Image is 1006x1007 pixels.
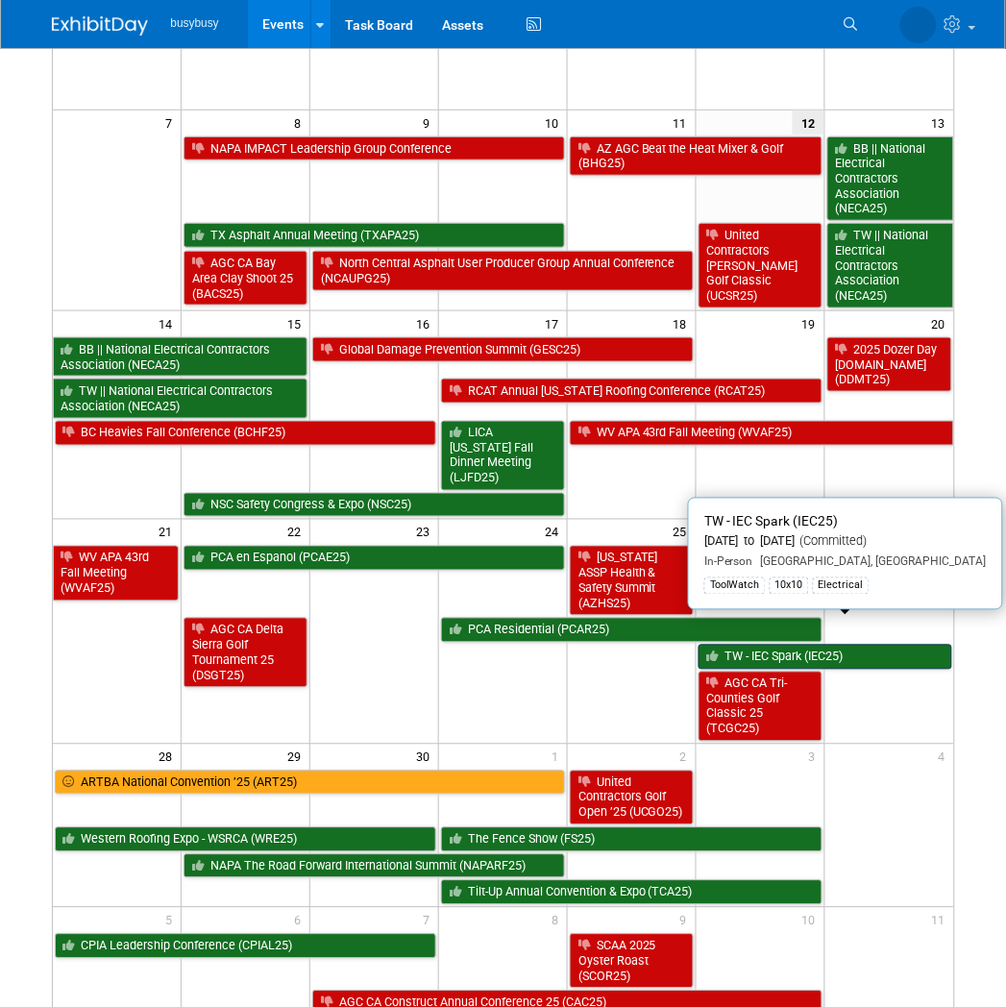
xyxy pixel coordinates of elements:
[184,136,565,161] a: NAPA IMPACT Leadership Group Conference
[285,520,309,544] span: 22
[796,534,868,549] span: (Committed)
[184,493,565,518] a: NSC Safety Congress & Expo (NSC25)
[184,618,307,688] a: AGC CA Delta Sierra Golf Tournament 25 (DSGT25)
[570,546,694,616] a: [US_STATE] ASSP Health & Safety Summit (AZHS25)
[570,421,954,446] a: WV APA 43rd Fall Meeting (WVAF25)
[184,854,565,879] a: NAPA The Road Forward International Summit (NAPARF25)
[813,577,870,595] div: Electrical
[441,827,822,852] a: The Fence Show (FS25)
[930,908,954,932] span: 11
[55,771,566,796] a: ARTBA National Convention ’25 (ART25)
[704,555,753,569] span: In-Person
[930,311,954,335] span: 20
[285,745,309,769] span: 29
[414,745,438,769] span: 30
[550,908,567,932] span: 8
[672,311,696,335] span: 18
[441,421,565,491] a: LICA [US_STATE] Fall Dinner Meeting (LJFD25)
[570,934,694,989] a: SCAA 2025 Oyster Roast (SCOR25)
[53,379,308,418] a: TW || National Electrical Contractors Association (NECA25)
[421,908,438,932] span: 7
[52,16,148,36] img: ExhibitDay
[827,223,954,308] a: TW || National Electrical Contractors Association (NECA25)
[414,311,438,335] span: 16
[543,111,567,135] span: 10
[157,520,181,544] span: 21
[53,546,180,601] a: WV APA 43rd Fall Meeting (WVAF25)
[827,337,952,392] a: 2025 Dozer Day [DOMAIN_NAME] (DDMT25)
[699,645,952,670] a: TW - IEC Spark (IEC25)
[441,618,822,643] a: PCA Residential (PCAR25)
[678,745,696,769] span: 2
[900,7,937,43] img: Braden Gillespie
[163,908,181,932] span: 5
[800,311,824,335] span: 19
[55,421,437,446] a: BC Heavies Fall Conference (BCHF25)
[53,337,308,377] a: BB || National Electrical Contractors Association (NECA25)
[163,111,181,135] span: 7
[157,311,181,335] span: 14
[292,111,309,135] span: 8
[312,251,694,290] a: North Central Asphalt User Producer Group Annual Conference (NCAUPG25)
[704,534,987,551] div: [DATE] to [DATE]
[441,379,822,404] a: RCAT Annual [US_STATE] Roofing Conference (RCAT25)
[672,520,696,544] span: 25
[827,136,954,222] a: BB || National Electrical Contractors Association (NECA25)
[292,908,309,932] span: 6
[807,745,824,769] span: 3
[421,111,438,135] span: 9
[753,555,987,569] span: [GEOGRAPHIC_DATA], [GEOGRAPHIC_DATA]
[570,136,822,176] a: AZ AGC Beat the Heat Mixer & Golf (BHG25)
[699,223,822,308] a: United Contractors [PERSON_NAME] Golf Classic (UCSR25)
[312,337,694,362] a: Global Damage Prevention Summit (GESC25)
[171,16,219,30] span: busybusy
[937,745,954,769] span: 4
[184,223,565,248] a: TX Asphalt Annual Meeting (TXAPA25)
[543,520,567,544] span: 24
[570,771,694,825] a: United Contractors Golf Open ’25 (UCGO25)
[550,745,567,769] span: 1
[55,827,437,852] a: Western Roofing Expo - WSRCA (WRE25)
[699,672,822,742] a: AGC CA Tri-Counties Golf Classic 25 (TCGC25)
[184,546,565,571] a: PCA en Espanol (PCAE25)
[704,514,839,529] span: TW - IEC Spark (IEC25)
[55,934,437,959] a: CPIA Leadership Conference (CPIAL25)
[930,111,954,135] span: 13
[157,745,181,769] span: 28
[414,520,438,544] span: 23
[184,251,307,306] a: AGC CA Bay Area Clay Shoot 25 (BACS25)
[770,577,809,595] div: 10x10
[793,111,824,135] span: 12
[441,880,822,905] a: Tilt-Up Annual Convention & Expo (TCA25)
[800,908,824,932] span: 10
[678,908,696,932] span: 9
[285,311,309,335] span: 15
[543,311,567,335] span: 17
[672,111,696,135] span: 11
[704,577,766,595] div: ToolWatch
